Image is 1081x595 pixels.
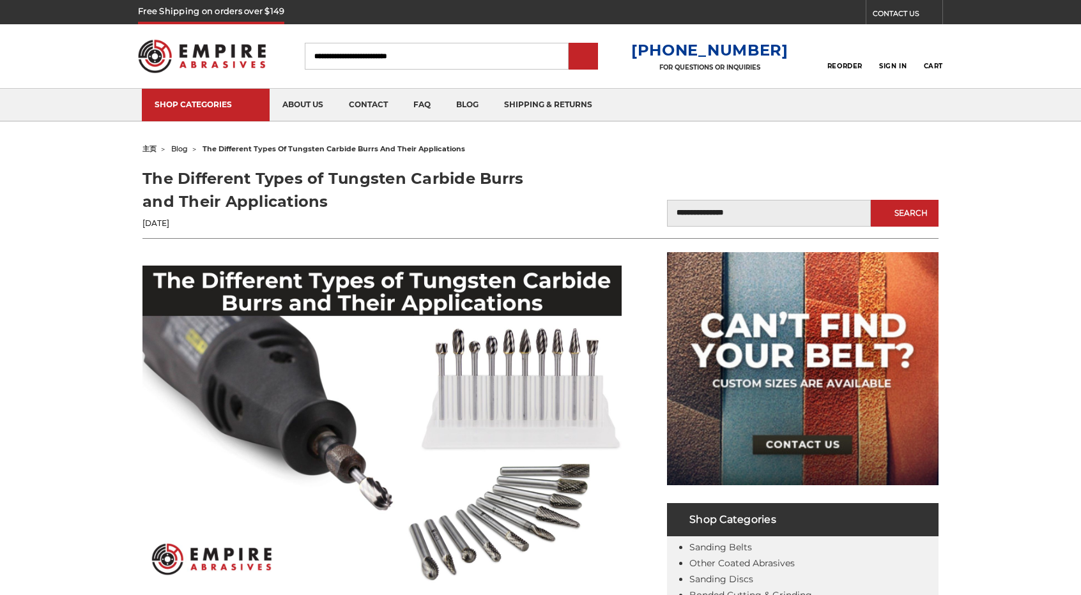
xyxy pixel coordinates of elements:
[667,252,939,485] img: promo banner for custom belts.
[270,89,336,121] a: about us
[924,42,943,70] a: Cart
[142,89,270,121] a: SHOP CATEGORIES
[203,144,465,153] span: the different types of tungsten carbide burrs and their applications
[689,573,753,585] a: Sanding Discs
[631,63,788,72] p: FOR QUESTIONS OR INQUIRIES
[171,144,188,153] a: blog
[142,167,540,213] h1: The Different Types of Tungsten Carbide Burrs and Their Applications
[827,42,862,70] a: Reorder
[155,100,257,109] div: SHOP CATEGORIES
[443,89,491,121] a: blog
[571,44,596,70] input: Submit
[142,144,157,153] a: 主页
[871,200,939,227] button: Search
[667,503,939,536] h4: Shop Categories
[924,62,943,70] span: Cart
[142,266,622,585] img: The Different Types of Tungsten Carbide Burrs and Their Applications
[879,62,907,70] span: Sign In
[631,41,788,59] a: [PHONE_NUMBER]
[873,6,942,24] a: CONTACT US
[336,89,401,121] a: contact
[827,62,862,70] span: Reorder
[138,31,266,81] img: Empire Abrasives
[401,89,443,121] a: faq
[491,89,605,121] a: shipping & returns
[894,209,928,218] span: Search
[689,557,795,569] a: Other Coated Abrasives
[142,218,540,229] p: [DATE]
[689,541,752,553] a: Sanding Belts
